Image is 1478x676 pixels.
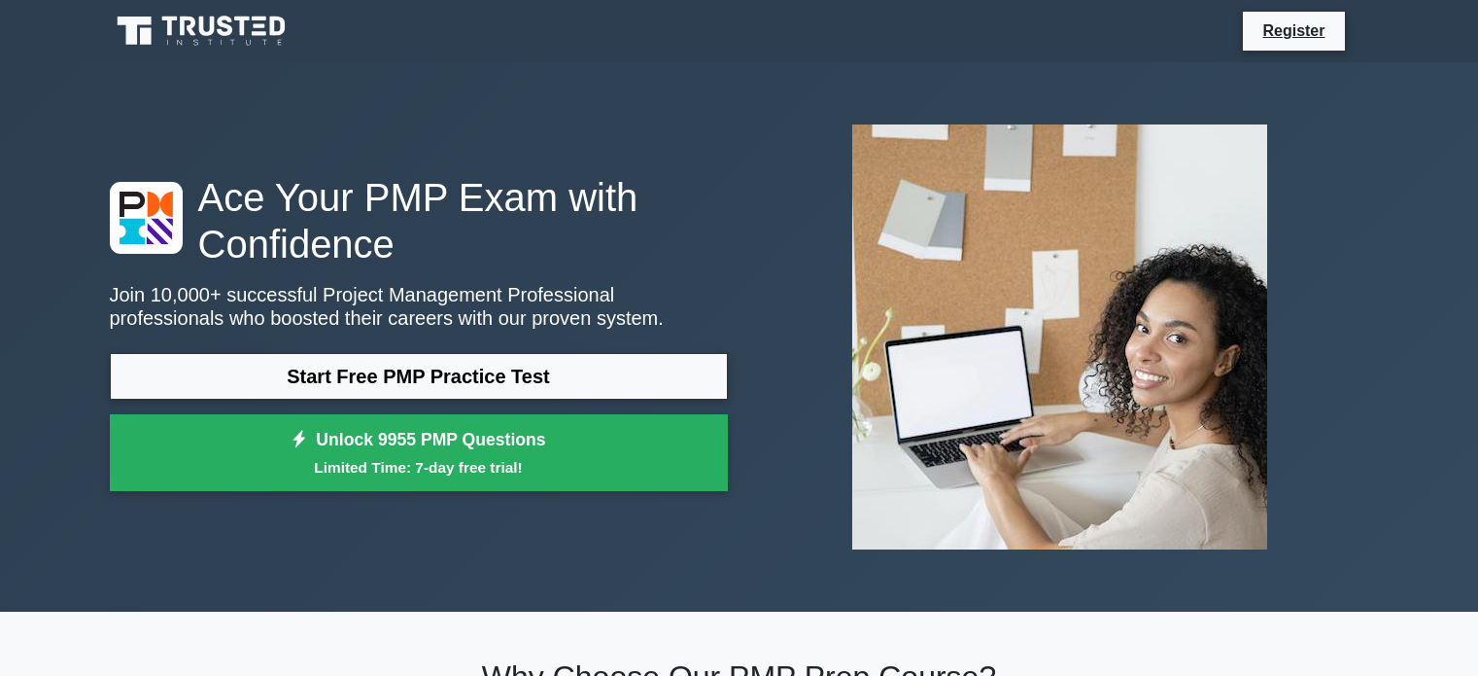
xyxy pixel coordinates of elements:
[110,353,728,400] a: Start Free PMP Practice Test
[110,414,728,492] a: Unlock 9955 PMP QuestionsLimited Time: 7-day free trial!
[110,174,728,267] h1: Ace Your PMP Exam with Confidence
[134,456,704,479] small: Limited Time: 7-day free trial!
[110,283,728,330] p: Join 10,000+ successful Project Management Professional professionals who boosted their careers w...
[1251,18,1336,43] a: Register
